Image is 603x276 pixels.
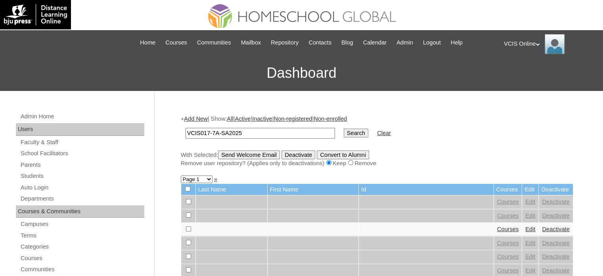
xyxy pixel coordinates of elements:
[314,116,347,122] a: Non-enrolled
[181,159,573,168] div: Remove user repository? (Applies only to deactivations) Keep Remove
[4,4,67,25] img: logo-white.png
[16,205,144,218] div: Courses & Communities
[181,115,573,167] div: + | Show: | | | |
[447,38,467,47] a: Help
[184,116,207,122] a: Add New
[136,38,159,47] a: Home
[542,199,569,205] a: Deactivate
[525,240,535,246] a: Edit
[377,130,391,136] a: Clear
[522,184,538,195] td: Edit
[197,38,231,47] span: Communities
[451,38,463,47] span: Help
[542,240,569,246] a: Deactivate
[140,38,155,47] span: Home
[4,55,599,91] h3: Dashboard
[281,151,315,159] input: Deactivate
[525,226,535,232] a: Edit
[16,123,144,136] div: Users
[196,184,267,195] td: Last Name
[193,38,235,47] a: Communities
[20,219,144,229] a: Campuses
[545,34,565,54] img: VCIS Online Admin
[359,184,493,195] td: Id
[497,267,519,274] a: Courses
[542,267,569,274] a: Deactivate
[161,38,191,47] a: Courses
[419,38,445,47] a: Logout
[363,38,387,47] span: Calendar
[337,38,357,47] a: Blog
[271,38,299,47] span: Repository
[20,253,144,263] a: Courses
[494,184,522,195] td: Courses
[218,151,280,159] input: Send Welcome Email
[20,112,144,122] a: Admin Home
[267,38,302,47] a: Repository
[237,38,265,47] a: Mailbox
[252,116,272,122] a: Inactive
[525,199,535,205] a: Edit
[497,199,519,205] a: Courses
[308,38,331,47] span: Contacts
[423,38,441,47] span: Logout
[497,253,519,260] a: Courses
[392,38,417,47] a: Admin
[165,38,187,47] span: Courses
[274,116,312,122] a: Non-registered
[20,194,144,204] a: Departments
[317,151,369,159] input: Convert to Alumni
[20,183,144,193] a: Auto Login
[525,267,535,274] a: Edit
[241,38,261,47] span: Mailbox
[186,128,335,139] input: Search
[20,264,144,274] a: Communities
[235,116,251,122] a: Active
[542,253,569,260] a: Deactivate
[525,212,535,219] a: Edit
[542,226,569,232] a: Deactivate
[227,116,233,122] a: All
[542,212,569,219] a: Deactivate
[268,184,359,195] td: First Name
[359,38,391,47] a: Calendar
[344,129,368,137] input: Search
[214,176,217,182] a: »
[396,38,413,47] span: Admin
[497,226,519,232] a: Courses
[20,137,144,147] a: Faculty & Staff
[341,38,353,47] span: Blog
[539,184,572,195] td: Deactivate
[20,231,144,241] a: Terms
[497,212,519,219] a: Courses
[504,34,595,54] div: VCIS Online
[181,151,573,168] div: With Selected:
[20,242,144,252] a: Categories
[304,38,335,47] a: Contacts
[525,253,535,260] a: Edit
[20,149,144,158] a: School Facilitators
[497,240,519,246] a: Courses
[20,160,144,170] a: Parents
[20,171,144,181] a: Students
